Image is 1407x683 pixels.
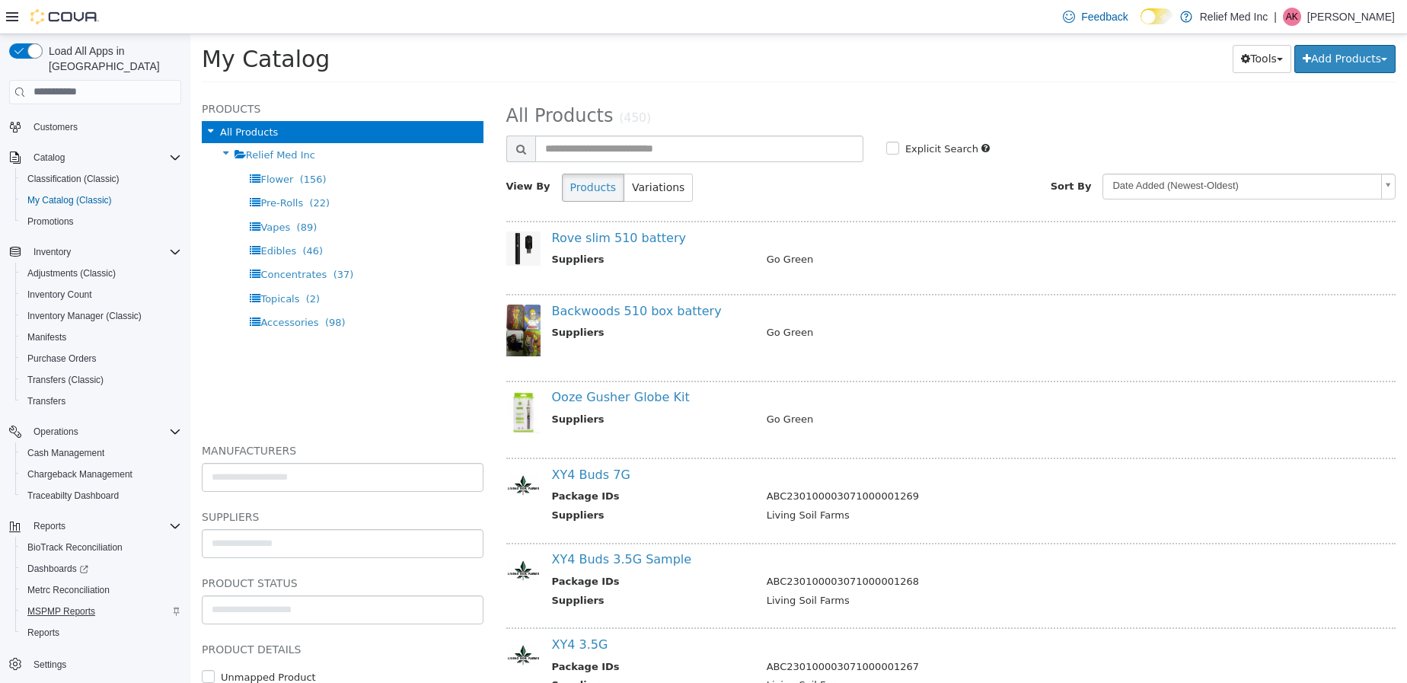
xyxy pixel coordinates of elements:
span: Accessories [70,282,128,294]
span: Dashboards [21,560,181,578]
h5: Products [11,65,293,84]
span: My Catalog (Classic) [27,194,112,206]
a: Classification (Classic) [21,170,126,188]
td: Go Green [565,218,1175,237]
a: XY4 3.5G [362,603,418,618]
span: My Catalog (Classic) [21,191,181,209]
button: Manifests [15,327,187,348]
button: Inventory Count [15,284,187,305]
td: ABC230100003071000001269 [565,455,1175,474]
span: Reports [27,517,181,535]
img: 150 [316,604,350,638]
span: Manifests [27,331,66,343]
a: Date Added (Newest-Oldest) [912,139,1205,165]
label: Explicit Search [711,107,788,123]
td: Living Soil Farms [565,559,1175,578]
div: Alyz Khowaja [1283,8,1301,26]
span: Reports [33,520,65,532]
button: Operations [27,423,85,441]
a: Transfers (Classic) [21,371,110,389]
span: Operations [33,426,78,438]
span: My Catalog [11,11,139,38]
a: XY4 Buds 7G [362,433,440,448]
span: Dashboards [27,563,88,575]
a: Purchase Orders [21,349,103,368]
a: Inventory Manager (Classic) [21,307,148,325]
span: AK [1286,8,1298,26]
span: BioTrack Reconciliation [21,538,181,557]
th: Suppliers [362,378,565,397]
h5: Suppliers [11,474,293,492]
span: Classification (Classic) [27,173,120,185]
span: Customers [33,121,78,133]
a: Rove slim 510 battery [362,196,496,211]
span: Customers [27,117,181,136]
span: Adjustments (Classic) [21,264,181,282]
p: [PERSON_NAME] [1307,8,1395,26]
img: 150 [316,270,350,322]
button: Promotions [15,211,187,232]
span: Edibles [70,211,106,222]
span: Cash Management [21,444,181,462]
span: Feedback [1081,9,1128,24]
label: Unmapped Product [27,636,126,651]
span: Vapes [70,187,100,199]
a: Dashboards [15,558,187,579]
h5: Manufacturers [11,407,293,426]
button: Inventory [27,243,77,261]
span: BioTrack Reconciliation [27,541,123,554]
th: Suppliers [362,559,565,578]
span: Purchase Orders [21,349,181,368]
button: Adjustments (Classic) [15,263,187,284]
button: Inventory [3,241,187,263]
a: Feedback [1057,2,1134,32]
span: Sort By [860,146,901,158]
span: Transfers (Classic) [27,374,104,386]
span: View By [316,146,360,158]
button: Catalog [3,147,187,168]
a: BioTrack Reconciliation [21,538,129,557]
span: (98) [135,282,155,294]
td: Living Soil Farms [565,474,1175,493]
span: Inventory [27,243,181,261]
a: XY4 Buds 3.5G Sample [362,518,502,532]
a: Promotions [21,212,80,231]
button: My Catalog (Classic) [15,190,187,211]
input: Dark Mode [1141,8,1172,24]
span: MSPMP Reports [21,602,181,621]
a: Traceabilty Dashboard [21,487,125,505]
h5: Product Details [11,606,293,624]
td: ABC230100003071000001267 [565,625,1175,644]
span: Transfers [27,395,65,407]
span: Cash Management [27,447,104,459]
span: (37) [143,235,164,246]
span: (156) [110,139,136,151]
a: Reports [21,624,65,642]
button: Operations [3,421,187,442]
span: Promotions [21,212,181,231]
span: Reports [27,627,59,639]
span: Adjustments (Classic) [27,267,116,279]
img: 150 [316,519,350,554]
span: Classification (Classic) [21,170,181,188]
a: Ooze Gusher Globe Kit [362,356,499,370]
span: MSPMP Reports [27,605,95,618]
button: Chargeback Management [15,464,187,485]
img: Cova [30,9,99,24]
span: Pre-Rolls [70,163,113,174]
a: Cash Management [21,444,110,462]
span: Inventory [33,246,71,258]
span: Settings [27,654,181,673]
span: Purchase Orders [27,353,97,365]
button: Purchase Orders [15,348,187,369]
button: Reports [15,622,187,643]
a: Manifests [21,328,72,346]
span: Inventory Count [27,289,92,301]
button: Classification (Classic) [15,168,187,190]
button: Catalog [27,148,71,167]
span: Catalog [33,152,65,164]
span: Relief Med Inc [56,115,125,126]
span: Catalog [27,148,181,167]
a: Settings [27,656,72,674]
a: MSPMP Reports [21,602,101,621]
